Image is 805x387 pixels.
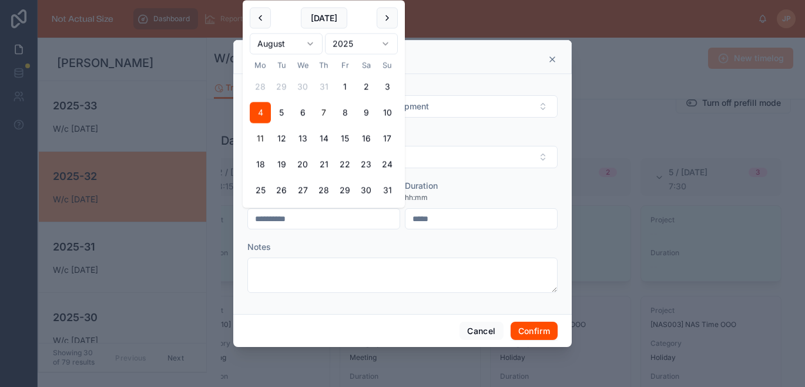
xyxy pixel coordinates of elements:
[405,181,438,191] span: Duration
[355,59,377,72] th: Saturday
[292,102,313,124] button: Wednesday, 6 August 2025
[313,128,334,149] button: Thursday, 14 August 2025
[377,128,398,149] button: Sunday, 17 August 2025
[313,180,334,201] button: Thursday, 28 August 2025
[301,8,347,29] button: [DATE]
[250,102,271,124] button: Monday, 4 August 2025, selected
[355,102,377,124] button: Saturday, 9 August 2025
[334,76,355,98] button: Friday, 1 August 2025
[247,242,271,252] span: Notes
[334,180,355,201] button: Friday, 29 August 2025
[271,180,292,201] button: Tuesday, 26 August 2025
[334,59,355,72] th: Friday
[313,76,334,98] button: Thursday, 31 July 2025
[271,102,292,124] button: Tuesday, 5 August 2025
[334,128,355,149] button: Friday, 15 August 2025
[313,102,334,124] button: Thursday, 7 August 2025
[292,128,313,149] button: Wednesday, 13 August 2025
[377,180,398,201] button: Sunday, 31 August 2025
[355,76,377,98] button: Saturday, 2 August 2025
[377,59,398,72] th: Sunday
[292,59,313,72] th: Wednesday
[377,102,398,124] button: Sunday, 10 August 2025
[313,154,334,175] button: Thursday, 21 August 2025
[334,154,355,175] button: Friday, 22 August 2025
[377,154,398,175] button: Sunday, 24 August 2025
[250,59,271,72] th: Monday
[334,102,355,124] button: Friday, 8 August 2025
[377,76,398,98] button: Sunday, 3 August 2025
[250,76,271,98] button: Monday, 28 July 2025
[459,322,503,341] button: Cancel
[271,76,292,98] button: Tuesday, 29 July 2025
[271,59,292,72] th: Tuesday
[405,193,428,202] span: hh:mm
[292,180,313,201] button: Wednesday, 27 August 2025
[250,59,398,201] table: August 2025
[292,154,313,175] button: Wednesday, 20 August 2025
[250,180,271,201] button: Monday, 25 August 2025
[271,128,292,149] button: Tuesday, 12 August 2025
[292,76,313,98] button: Wednesday, 30 July 2025
[355,128,377,149] button: Saturday, 16 August 2025
[355,180,377,201] button: Saturday, 30 August 2025
[313,59,334,72] th: Thursday
[250,128,271,149] button: Today, Monday, 11 August 2025
[271,154,292,175] button: Tuesday, 19 August 2025
[355,154,377,175] button: Saturday, 23 August 2025
[511,322,558,341] button: Confirm
[250,154,271,175] button: Monday, 18 August 2025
